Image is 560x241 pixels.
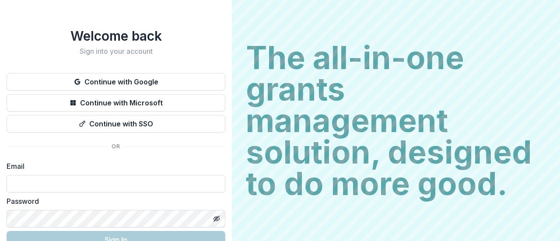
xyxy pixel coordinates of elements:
[7,115,225,133] button: Continue with SSO
[7,73,225,91] button: Continue with Google
[7,161,220,171] label: Email
[7,94,225,112] button: Continue with Microsoft
[210,212,224,226] button: Toggle password visibility
[7,196,220,206] label: Password
[7,28,225,44] h1: Welcome back
[7,47,225,56] h2: Sign into your account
